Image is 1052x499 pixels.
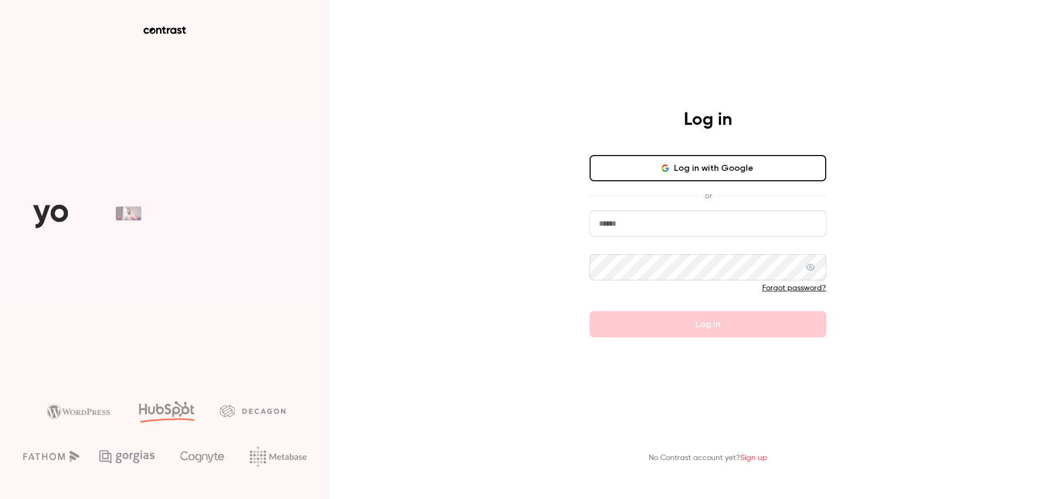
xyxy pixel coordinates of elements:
[684,109,732,131] h4: Log in
[220,405,285,417] img: decagon
[649,452,767,464] p: No Contrast account yet?
[740,454,767,462] a: Sign up
[762,284,826,292] a: Forgot password?
[699,190,717,202] span: or
[590,155,826,181] button: Log in with Google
